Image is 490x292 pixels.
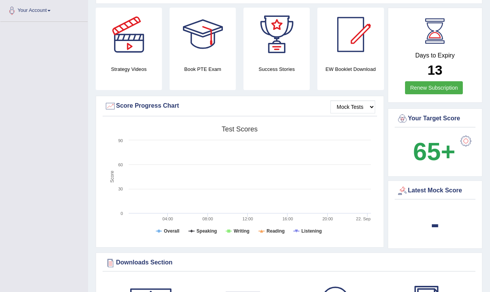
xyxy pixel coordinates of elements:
text: 60 [118,162,123,167]
h4: Success Stories [243,65,310,73]
text: 04:00 [162,217,173,221]
text: 16:00 [283,217,293,221]
b: 13 [428,62,443,77]
div: Latest Mock Score [397,185,474,197]
tspan: Speaking [196,228,217,234]
b: 65+ [413,138,455,166]
text: 12:00 [242,217,253,221]
text: 30 [118,187,123,191]
h4: Strategy Videos [96,65,162,73]
tspan: 22. Sep [356,217,371,221]
div: Your Target Score [397,113,474,125]
b: - [431,210,439,238]
a: Renew Subscription [405,81,463,94]
tspan: Test scores [222,125,258,133]
text: 90 [118,138,123,143]
h4: EW Booklet Download [317,65,384,73]
tspan: Listening [301,228,322,234]
text: 0 [121,211,123,216]
h4: Book PTE Exam [170,65,236,73]
div: Downloads Section [105,257,474,269]
h4: Days to Expiry [397,52,474,59]
tspan: Writing [234,228,250,234]
tspan: Overall [164,228,180,234]
text: 08:00 [203,217,213,221]
div: Score Progress Chart [105,100,375,112]
text: 20:00 [322,217,333,221]
tspan: Score [109,171,115,183]
tspan: Reading [266,228,284,234]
